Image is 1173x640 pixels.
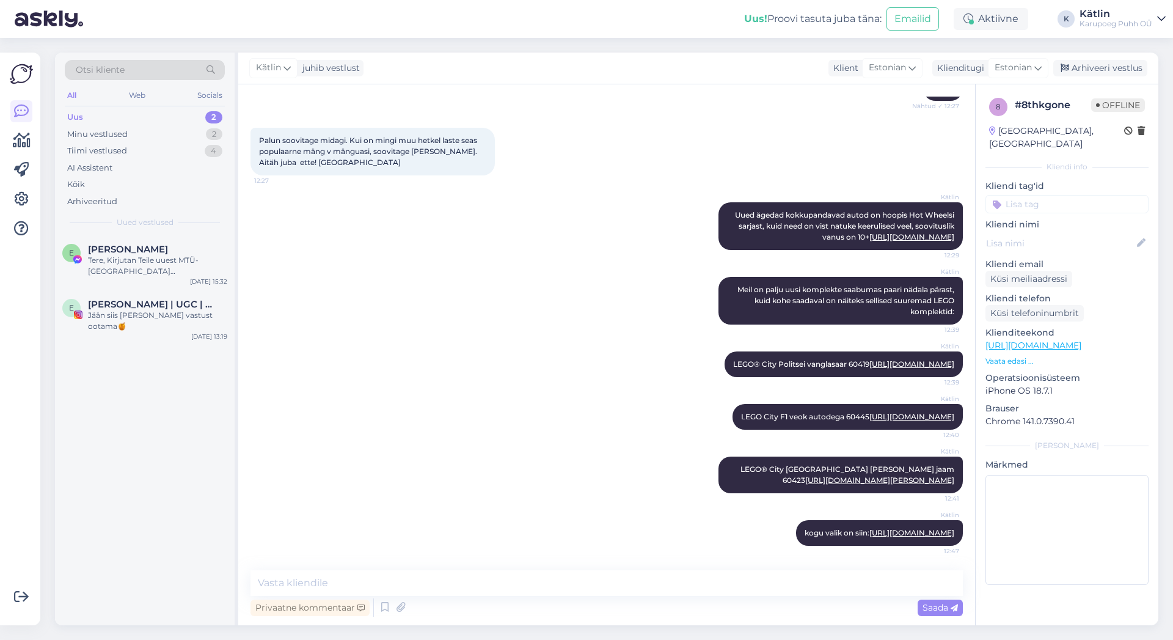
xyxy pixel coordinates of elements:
[985,180,1149,193] p: Kliendi tag'id
[67,178,85,191] div: Kõik
[88,244,168,255] span: Emili Jürgen
[985,326,1149,339] p: Klienditeekond
[913,546,959,556] span: 12:47
[913,510,959,520] span: Kätlin
[206,128,222,141] div: 2
[912,101,959,111] span: Nähtud ✓ 12:27
[989,125,1124,150] div: [GEOGRAPHIC_DATA], [GEOGRAPHIC_DATA]
[88,310,227,332] div: Jään siis [PERSON_NAME] vastust ootama🍯
[985,440,1149,451] div: [PERSON_NAME]
[985,356,1149,367] p: Vaata edasi ...
[869,61,906,75] span: Estonian
[733,359,954,369] span: LEGO® City Politsei vanglasaar 60419
[828,62,858,75] div: Klient
[913,430,959,440] span: 12:40
[869,232,954,241] a: [URL][DOMAIN_NAME]
[1080,9,1166,29] a: KätlinKarupoeg Puhh OÜ
[735,210,956,241] span: Uued ägedad kokkupandavad autod on hoopis Hot Wheelsi sarjast, kuid need on vist natuke keerulise...
[869,359,954,369] a: [URL][DOMAIN_NAME]
[985,458,1149,471] p: Märkmed
[1091,98,1145,112] span: Offline
[205,111,222,123] div: 2
[985,292,1149,305] p: Kliendi telefon
[913,193,959,202] span: Kätlin
[996,102,1001,111] span: 8
[985,402,1149,415] p: Brauser
[985,384,1149,397] p: iPhone OS 18.7.1
[737,285,956,316] span: Meil on palju uusi komplekte saabumas paari nädala pärast, kuid kohe saadaval on näiteks sellised...
[250,600,370,616] div: Privaatne kommentaar
[88,299,215,310] span: EMMA-LYS KIRSIPUU | UGC | FOTOGRAAF
[191,332,227,341] div: [DATE] 13:19
[256,61,281,75] span: Kätlin
[117,217,174,228] span: Uued vestlused
[254,176,300,185] span: 12:27
[126,87,148,103] div: Web
[913,267,959,276] span: Kätlin
[913,251,959,260] span: 12:29
[923,602,958,613] span: Saada
[67,196,117,208] div: Arhiveeritud
[913,494,959,503] span: 12:41
[69,303,74,312] span: E
[744,13,767,24] b: Uus!
[995,61,1032,75] span: Estonian
[954,8,1028,30] div: Aktiivne
[805,476,954,485] a: [URL][DOMAIN_NAME][PERSON_NAME]
[932,62,984,75] div: Klienditugi
[69,248,74,257] span: E
[985,305,1084,322] div: Küsi telefoninumbrit
[985,340,1081,351] a: [URL][DOMAIN_NAME]
[986,237,1135,250] input: Lisa nimi
[913,378,959,387] span: 12:39
[985,258,1149,271] p: Kliendi email
[298,62,360,75] div: juhib vestlust
[67,162,112,174] div: AI Assistent
[1015,98,1091,112] div: # 8thkgone
[67,111,83,123] div: Uus
[985,218,1149,231] p: Kliendi nimi
[67,145,127,157] div: Tiimi vestlused
[741,412,954,421] span: LEGO City F1 veok autodega 60445
[1058,10,1075,28] div: K
[88,255,227,277] div: Tere, Kirjutan Teile uuest MTÜ-[GEOGRAPHIC_DATA][PERSON_NAME]. Nimelt korraldame juba aastaid hea...
[913,394,959,403] span: Kätlin
[259,136,479,167] span: Palun soovitage midagi. Kui on mingi muu hetkel laste seas populaarne mäng v mänguasi, soovitage ...
[886,7,939,31] button: Emailid
[740,465,956,485] span: LEGO® City [GEOGRAPHIC_DATA] [PERSON_NAME] jaam 60423
[205,145,222,157] div: 4
[985,415,1149,428] p: Chrome 141.0.7390.41
[10,62,33,86] img: Askly Logo
[985,271,1072,287] div: Küsi meiliaadressi
[985,372,1149,384] p: Operatsioonisüsteem
[913,342,959,351] span: Kätlin
[913,325,959,334] span: 12:39
[913,447,959,456] span: Kätlin
[805,528,954,537] span: kogu valik on siin:
[195,87,225,103] div: Socials
[869,412,954,421] a: [URL][DOMAIN_NAME]
[1053,60,1147,76] div: Arhiveeri vestlus
[744,12,882,26] div: Proovi tasuta juba täna:
[1080,9,1152,19] div: Kätlin
[985,161,1149,172] div: Kliendi info
[65,87,79,103] div: All
[190,277,227,286] div: [DATE] 15:32
[76,64,125,76] span: Otsi kliente
[67,128,128,141] div: Minu vestlused
[1080,19,1152,29] div: Karupoeg Puhh OÜ
[869,528,954,537] a: [URL][DOMAIN_NAME]
[985,195,1149,213] input: Lisa tag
